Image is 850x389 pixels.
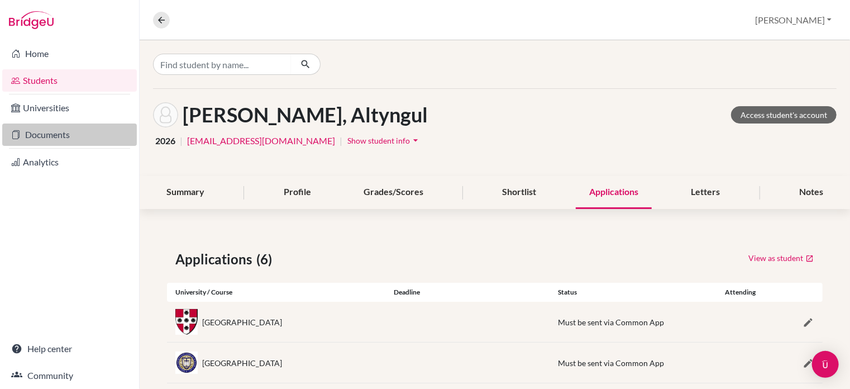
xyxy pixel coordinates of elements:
span: (6) [256,249,276,269]
span: | [340,134,342,148]
a: Analytics [2,151,137,173]
a: Universities [2,97,137,119]
h1: [PERSON_NAME], Altyngul [183,103,428,127]
a: Access student's account [731,106,837,124]
div: Summary [153,176,218,209]
img: Altyngul Kabylkakova's avatar [153,102,178,127]
div: University / Course [167,287,385,297]
div: Applications [576,176,652,209]
a: Documents [2,124,137,146]
i: arrow_drop_down [410,135,421,146]
button: [PERSON_NAME] [750,10,837,31]
a: View as student [748,249,814,267]
div: Deadline [385,287,550,297]
div: Open Intercom Messenger [812,351,839,378]
img: us_nd_lxi3a0au.jpeg [175,352,198,374]
div: [GEOGRAPHIC_DATA] [202,316,282,328]
div: Shortlist [489,176,550,209]
div: Status [550,287,714,297]
a: Home [2,42,137,65]
div: [GEOGRAPHIC_DATA] [202,357,282,369]
span: Must be sent via Common App [558,358,664,368]
span: 2026 [155,134,175,148]
div: Letters [677,176,733,209]
div: Notes [786,176,837,209]
img: us_wes_yab6zi5h.jpeg [175,309,198,334]
a: [EMAIL_ADDRESS][DOMAIN_NAME] [187,134,335,148]
span: Must be sent via Common App [558,317,664,327]
a: Community [2,364,137,387]
span: | [180,134,183,148]
div: Profile [270,176,324,209]
input: Find student by name... [153,54,292,75]
span: Show student info [347,136,410,145]
a: Help center [2,338,137,360]
a: Students [2,69,137,92]
div: Attending [713,287,768,297]
div: Grades/Scores [350,176,437,209]
img: Bridge-U [9,11,54,29]
span: Applications [175,249,256,269]
button: Show student infoarrow_drop_down [347,132,422,149]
